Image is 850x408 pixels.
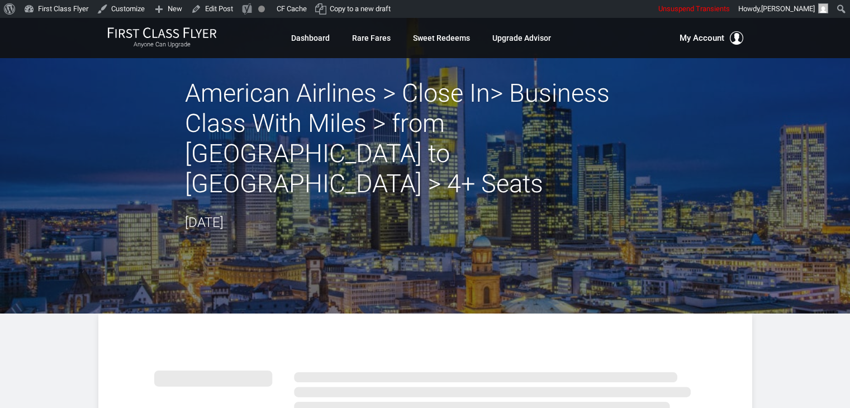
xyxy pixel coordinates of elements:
time: [DATE] [185,215,224,230]
h2: American Airlines > Close In> Business Class With Miles > from [GEOGRAPHIC_DATA] to [GEOGRAPHIC_D... [185,78,666,199]
a: Sweet Redeems [413,28,470,48]
img: First Class Flyer [107,27,217,39]
span: My Account [680,31,724,45]
a: Rare Fares [352,28,391,48]
span: Unsuspend Transients [658,4,730,13]
a: First Class FlyerAnyone Can Upgrade [107,27,217,49]
small: Anyone Can Upgrade [107,41,217,49]
a: Dashboard [291,28,330,48]
span: [PERSON_NAME] [761,4,815,13]
a: Upgrade Advisor [492,28,551,48]
button: My Account [680,31,743,45]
